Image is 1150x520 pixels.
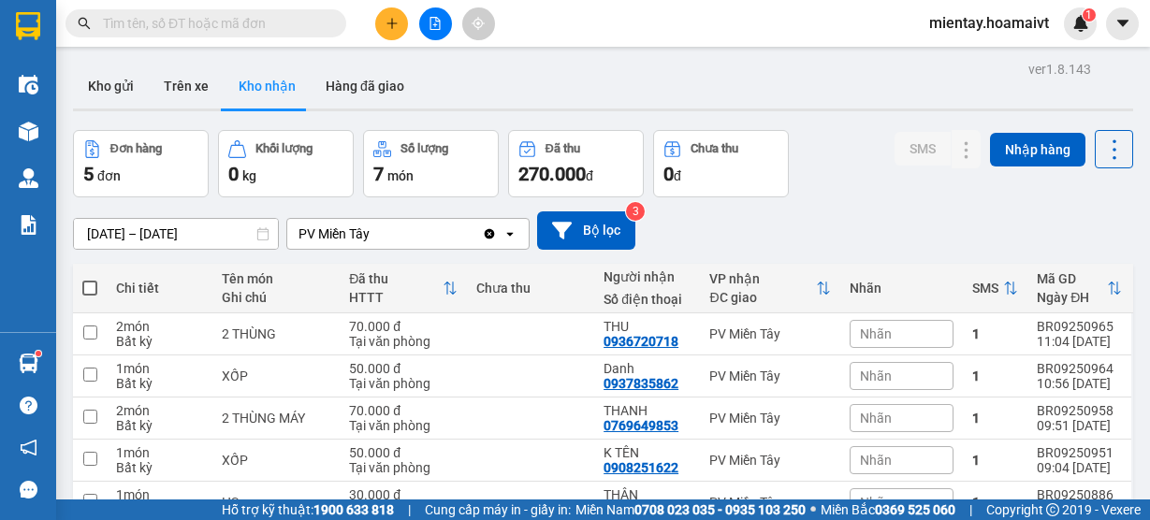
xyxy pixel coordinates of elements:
button: aim [462,7,495,40]
div: 1 món [116,445,203,460]
div: 70.000 đ [349,319,458,334]
button: Đơn hàng5đơn [73,130,209,197]
th: Toggle SortBy [340,264,467,313]
span: Nhãn [860,368,892,383]
div: PV Miền Tây [709,411,831,426]
th: Toggle SortBy [700,264,840,313]
div: THANH [604,403,691,418]
span: search [78,17,91,30]
div: 09:51 [DATE] [1037,418,1122,433]
span: question-circle [20,397,37,414]
img: warehouse-icon [19,168,38,188]
span: aim [472,17,485,30]
button: Hàng đã giao [311,64,419,108]
div: Tên món [222,271,330,286]
div: 2 món [116,403,203,418]
div: XỐP [222,453,330,468]
strong: 0708 023 035 - 0935 103 250 [634,502,806,517]
div: Tại văn phòng [349,376,458,391]
span: Nhãn [860,411,892,426]
sup: 1 [1083,8,1096,22]
div: Đơn hàng [110,142,162,155]
button: Khối lượng0kg [218,130,354,197]
span: caret-down [1114,15,1131,32]
button: Đã thu270.000đ [508,130,644,197]
span: 1 [1085,8,1092,22]
span: đơn [97,168,121,183]
div: THÂN [604,487,691,502]
div: PV Miền Tây [298,224,370,243]
div: Bất kỳ [116,334,203,349]
span: Miền Bắc [821,499,955,520]
div: BR09250886 [1037,487,1122,502]
div: Tại văn phòng [349,418,458,433]
div: Nhãn [850,281,953,296]
div: Chưa thu [476,281,585,296]
svg: open [502,226,517,241]
div: 1 [972,368,1018,383]
div: 0937835862 [604,376,678,391]
span: file-add [429,17,442,30]
div: 0936720718 [604,334,678,349]
span: đ [674,168,681,183]
div: HS [222,495,330,510]
span: 270.000 [518,163,586,185]
div: 1 món [116,487,203,502]
div: 70.000 đ [349,403,458,418]
div: 2 THÙNG MÁY [222,411,330,426]
div: Chưa thu [691,142,738,155]
img: solution-icon [19,215,38,235]
span: Hỗ trợ kỹ thuật: [222,499,394,520]
strong: 1900 633 818 [313,502,394,517]
button: Số lượng7món [363,130,499,197]
span: Nhãn [860,453,892,468]
div: 1 [972,326,1018,341]
div: HTTT [349,290,443,305]
span: Nhãn [860,495,892,510]
div: Đã thu [349,271,443,286]
span: 5 [83,163,94,185]
button: plus [375,7,408,40]
span: Nhãn [860,326,892,341]
span: món [387,168,414,183]
button: Kho gửi [73,64,149,108]
div: 2 THÙNG [222,326,330,341]
div: PV Miền Tây [709,326,831,341]
div: ĐC giao [709,290,816,305]
button: file-add [419,7,452,40]
span: plus [386,17,399,30]
div: 10:56 [DATE] [1037,376,1122,391]
input: Selected PV Miền Tây. [371,224,373,243]
div: BR09250964 [1037,361,1122,376]
div: 1 [972,411,1018,426]
div: Ngày ĐH [1037,290,1107,305]
div: Người nhận [604,269,691,284]
div: Danh [604,361,691,376]
input: Tìm tên, số ĐT hoặc mã đơn [103,13,324,34]
span: message [20,481,37,498]
div: 50.000 đ [349,361,458,376]
svg: Clear value [482,226,497,241]
button: caret-down [1106,7,1139,40]
button: Trên xe [149,64,224,108]
div: 09:04 [DATE] [1037,460,1122,475]
button: Bộ lọc [537,211,635,250]
strong: 0369 525 060 [875,502,955,517]
div: 2 món [116,319,203,334]
button: Kho nhận [224,64,311,108]
div: 1 món [116,361,203,376]
div: K TÊN [604,445,691,460]
div: 1 [972,495,1018,510]
button: Chưa thu0đ [653,130,789,197]
div: ver 1.8.143 [1028,59,1091,79]
input: Select a date range. [74,219,278,249]
img: logo-vxr [16,12,40,40]
span: 0 [663,163,674,185]
div: 30.000 đ [349,487,458,502]
span: mientay.hoamaivt [914,11,1064,35]
div: Khối lượng [255,142,313,155]
img: warehouse-icon [19,354,38,373]
div: Số điện thoại [604,292,691,307]
span: copyright [1046,503,1059,516]
img: warehouse-icon [19,75,38,94]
